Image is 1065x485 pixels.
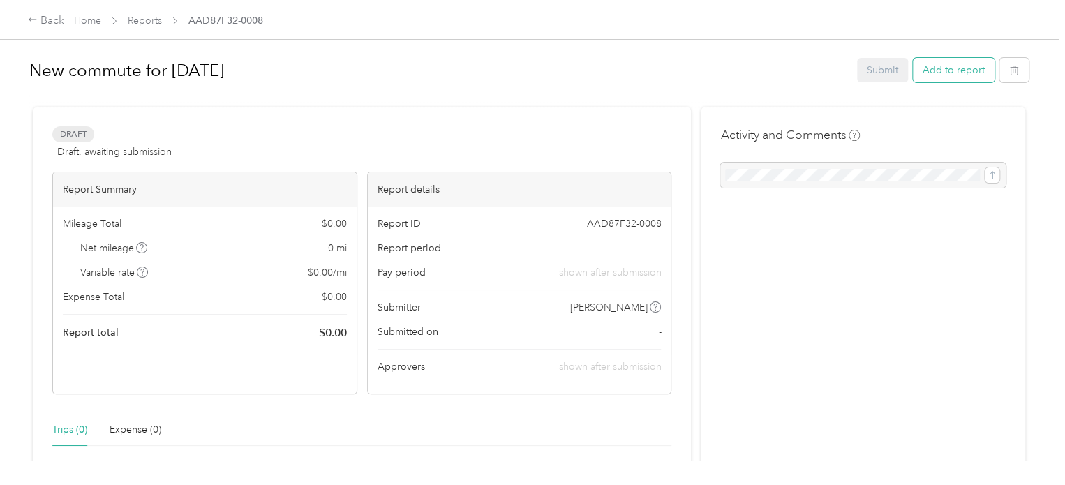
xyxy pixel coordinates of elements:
[586,216,661,231] span: AAD87F32-0008
[322,290,347,304] span: $ 0.00
[308,265,347,280] span: $ 0.00 / mi
[57,144,172,159] span: Draft, awaiting submission
[987,407,1065,485] iframe: Everlance-gr Chat Button Frame
[63,325,119,340] span: Report total
[74,15,101,27] a: Home
[378,241,441,255] span: Report period
[28,13,64,29] div: Back
[378,300,421,315] span: Submitter
[319,324,347,341] span: $ 0.00
[110,422,161,438] div: Expense (0)
[328,241,347,255] span: 0 mi
[720,126,860,144] h4: Activity and Comments
[570,300,648,315] span: [PERSON_NAME]
[188,13,263,28] span: AAD87F32-0008
[658,324,661,339] span: -
[378,359,425,374] span: Approvers
[378,324,438,339] span: Submitted on
[80,265,149,280] span: Variable rate
[52,422,87,438] div: Trips (0)
[558,265,661,280] span: shown after submission
[378,265,426,280] span: Pay period
[63,216,121,231] span: Mileage Total
[378,216,421,231] span: Report ID
[80,241,148,255] span: Net mileage
[52,126,94,142] span: Draft
[558,361,661,373] span: shown after submission
[322,216,347,231] span: $ 0.00
[368,172,671,207] div: Report details
[913,58,995,82] button: Add to report
[63,290,124,304] span: Expense Total
[128,15,162,27] a: Reports
[29,54,847,87] h1: New commute for August 2025
[53,172,357,207] div: Report Summary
